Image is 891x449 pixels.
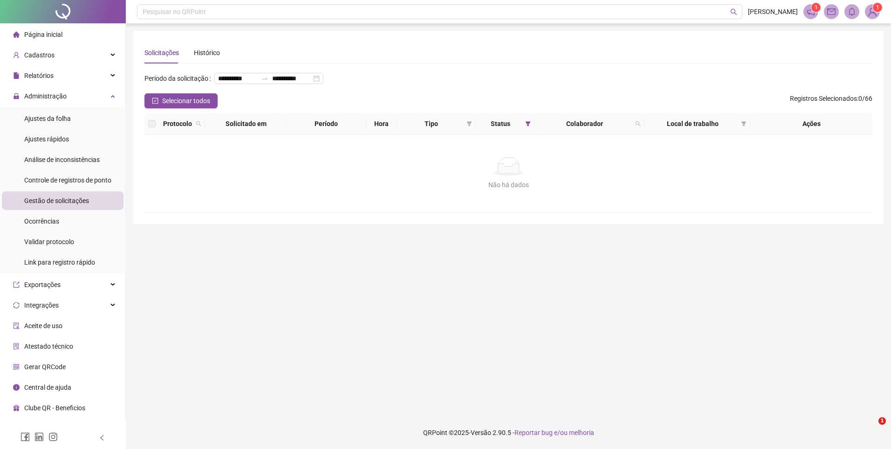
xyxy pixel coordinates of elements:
span: gift [13,405,20,411]
span: Exportações [24,281,61,288]
span: facebook [21,432,30,442]
div: Não há dados [156,180,861,190]
span: search [633,117,643,131]
span: instagram [48,432,58,442]
span: Análise de inconsistências [24,156,100,163]
span: Reportar bug e/ou melhoria [514,429,594,436]
span: bell [848,7,856,16]
span: search [635,121,641,126]
span: sync [13,302,20,309]
sup: Atualize o seu contato no menu Meus Dados [873,3,882,12]
span: left [99,435,105,441]
span: filter [525,121,531,126]
span: Link para registro rápido [24,259,95,266]
span: mail [827,7,836,16]
span: Selecionar todos [162,96,210,106]
span: user-add [13,52,20,58]
span: Controle de registros de ponto [24,176,111,184]
div: Ações [754,119,869,129]
span: Ocorrências [24,217,59,225]
span: Status [480,119,521,129]
th: Solicitado em [205,113,287,135]
span: : 0 / 66 [790,93,872,108]
span: audit [13,323,20,329]
button: Selecionar todos [144,93,218,108]
span: [PERSON_NAME] [748,7,798,17]
span: home [13,31,20,38]
span: Central de ajuda [24,384,71,391]
span: search [196,121,201,126]
span: search [194,117,203,131]
span: Registros Selecionados [790,95,857,102]
span: Relatórios [24,72,54,79]
span: to [261,75,268,82]
span: Clube QR - Beneficios [24,404,85,412]
span: Tipo [400,119,462,129]
span: Local de trabalho [648,119,737,129]
span: Versão [471,429,491,436]
th: Hora [366,113,397,135]
sup: 1 [811,3,821,12]
span: qrcode [13,364,20,370]
span: Ajustes da folha [24,115,71,122]
span: filter [739,117,748,131]
span: file [13,72,20,79]
span: Cadastros [24,51,55,59]
span: Administração [24,92,67,100]
span: 1 [815,4,818,11]
img: 89982 [865,5,879,19]
span: Validar protocolo [24,238,74,246]
span: linkedin [34,432,44,442]
footer: QRPoint © 2025 - 2.90.5 - [126,416,891,449]
span: filter [465,117,474,131]
span: Gestão de solicitações [24,197,89,204]
span: Página inicial [24,31,62,38]
span: search [730,8,737,15]
span: 1 [878,417,886,425]
span: swap-right [261,75,268,82]
span: filter [741,121,747,126]
span: notification [807,7,815,16]
div: Histórico [194,48,220,58]
span: Colaborador [538,119,632,129]
span: filter [523,117,533,131]
th: Período [287,113,366,135]
span: filter [466,121,472,126]
span: Aceite de uso [24,322,62,330]
span: lock [13,93,20,99]
span: Gerar QRCode [24,363,66,371]
span: info-circle [13,384,20,391]
div: Solicitações [144,48,179,58]
span: export [13,281,20,288]
iframe: Intercom live chat [859,417,882,440]
span: check-square [152,98,158,104]
span: 1 [876,4,879,11]
span: Ajustes rápidos [24,135,69,143]
span: Integrações [24,302,59,309]
span: Atestado técnico [24,343,73,350]
label: Período da solicitação [144,71,214,86]
span: solution [13,343,20,350]
span: Protocolo [163,119,192,129]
